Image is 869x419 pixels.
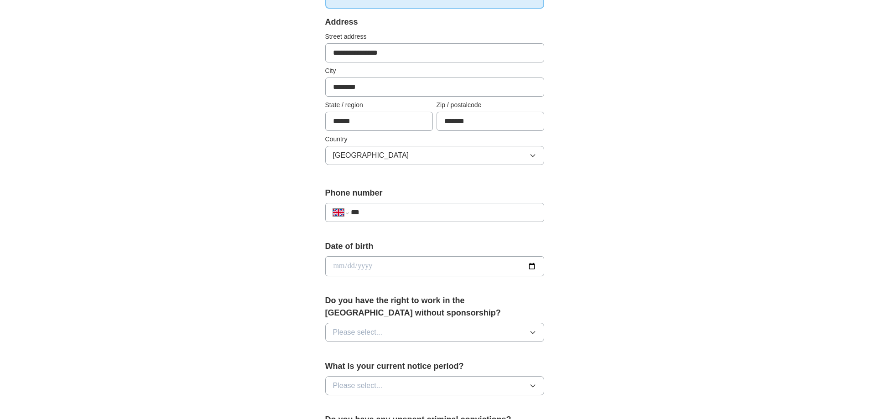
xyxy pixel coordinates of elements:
[333,327,383,338] span: Please select...
[325,100,433,110] label: State / region
[325,16,544,28] div: Address
[325,32,544,41] label: Street address
[325,134,544,144] label: Country
[325,376,544,395] button: Please select...
[325,360,544,372] label: What is your current notice period?
[325,240,544,253] label: Date of birth
[325,323,544,342] button: Please select...
[333,150,409,161] span: [GEOGRAPHIC_DATA]
[325,146,544,165] button: [GEOGRAPHIC_DATA]
[325,66,544,76] label: City
[333,380,383,391] span: Please select...
[325,187,544,199] label: Phone number
[437,100,544,110] label: Zip / postalcode
[325,295,544,319] label: Do you have the right to work in the [GEOGRAPHIC_DATA] without sponsorship?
